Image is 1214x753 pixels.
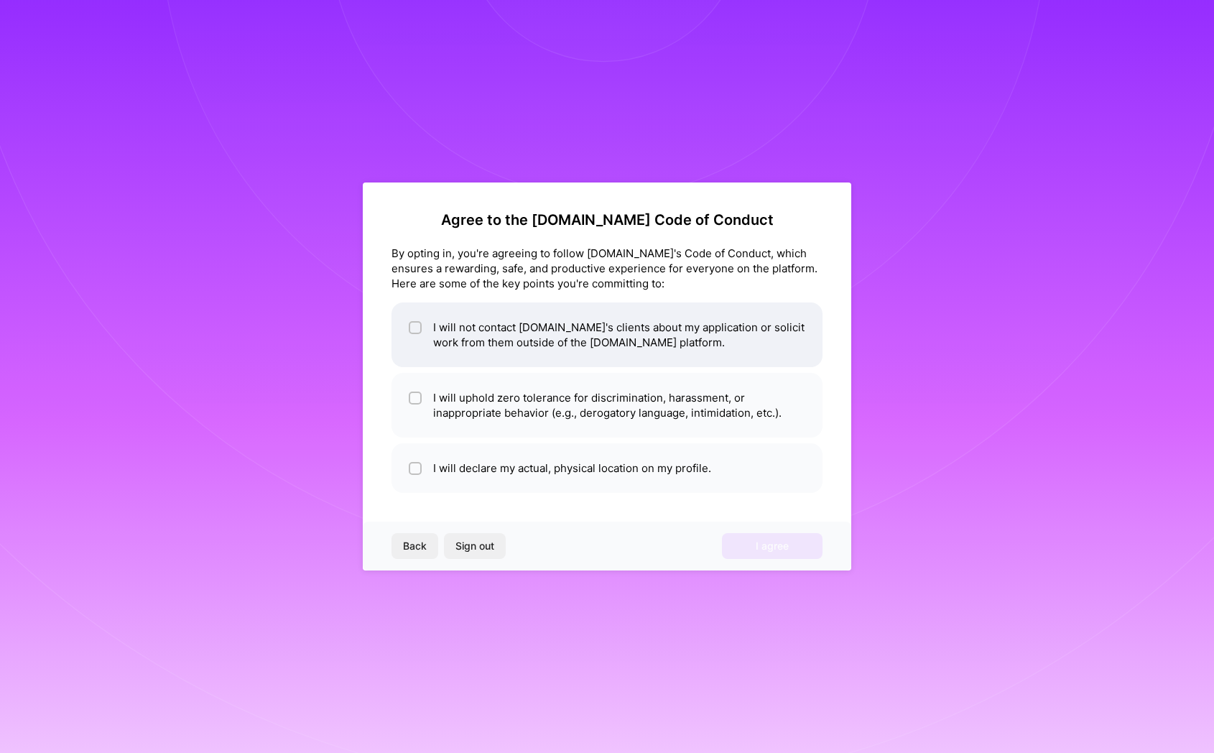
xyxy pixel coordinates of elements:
h2: Agree to the [DOMAIN_NAME] Code of Conduct [391,211,823,228]
li: I will declare my actual, physical location on my profile. [391,443,823,493]
span: Sign out [455,539,494,553]
button: Sign out [444,533,506,559]
div: By opting in, you're agreeing to follow [DOMAIN_NAME]'s Code of Conduct, which ensures a rewardin... [391,246,823,291]
li: I will not contact [DOMAIN_NAME]'s clients about my application or solicit work from them outside... [391,302,823,367]
button: Back [391,533,438,559]
li: I will uphold zero tolerance for discrimination, harassment, or inappropriate behavior (e.g., der... [391,373,823,438]
span: Back [403,539,427,553]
